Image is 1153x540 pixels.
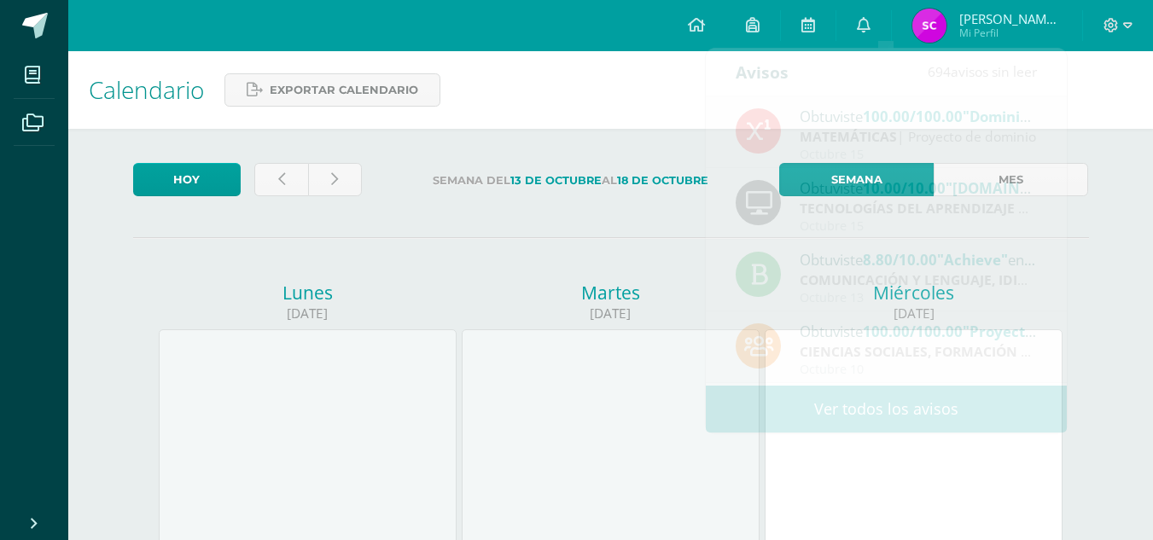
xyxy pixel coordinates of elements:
[800,219,1037,234] div: Octubre 15
[159,305,457,322] div: [DATE]
[736,49,789,96] div: Avisos
[159,281,457,305] div: Lunes
[800,342,1037,362] div: | Proyecto final
[800,248,1037,270] div: Obtuviste en
[800,177,1037,199] div: Obtuviste en
[462,281,760,305] div: Martes
[133,163,241,196] a: Hoy
[462,305,760,322] div: [DATE]
[800,363,1037,377] div: Octubre 10
[617,174,708,187] strong: 18 de Octubre
[863,250,937,270] span: 8.80/10.00
[863,178,946,198] span: 10.00/10.00
[928,62,951,81] span: 694
[800,199,1037,218] div: | Proyecto de dominio
[800,127,1037,147] div: | Proyecto de dominio
[800,127,897,146] strong: MATEMÁTICAS
[89,73,204,106] span: Calendario
[800,320,1037,342] div: Obtuviste en
[224,73,440,107] a: Exportar calendario
[928,62,1037,81] span: avisos sin leer
[959,26,1062,40] span: Mi Perfil
[863,322,963,341] span: 100.00/100.00
[706,386,1067,433] a: Ver todos los avisos
[800,105,1037,127] div: Obtuviste en
[937,250,1008,270] span: "Achieve"
[376,163,766,198] label: Semana del al
[963,322,1076,341] span: "Proyecto final"
[800,270,1037,290] div: | Proyecto de dominio
[863,107,963,126] span: 100.00/100.00
[963,107,1109,126] span: "Dominio 3-Aleks(2)"
[800,291,1037,305] div: Octubre 13
[946,178,1081,198] span: "[DOMAIN_NAME]"
[270,74,418,106] span: Exportar calendario
[800,148,1037,162] div: Octubre 15
[510,174,602,187] strong: 13 de Octubre
[800,270,1115,289] strong: COMUNICACIÓN Y LENGUAJE, IDIOMA ESPAÑOL
[959,10,1062,27] span: [PERSON_NAME] [PERSON_NAME]
[912,9,946,43] img: 8e48596eb57994abff7e50c53ea11120.png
